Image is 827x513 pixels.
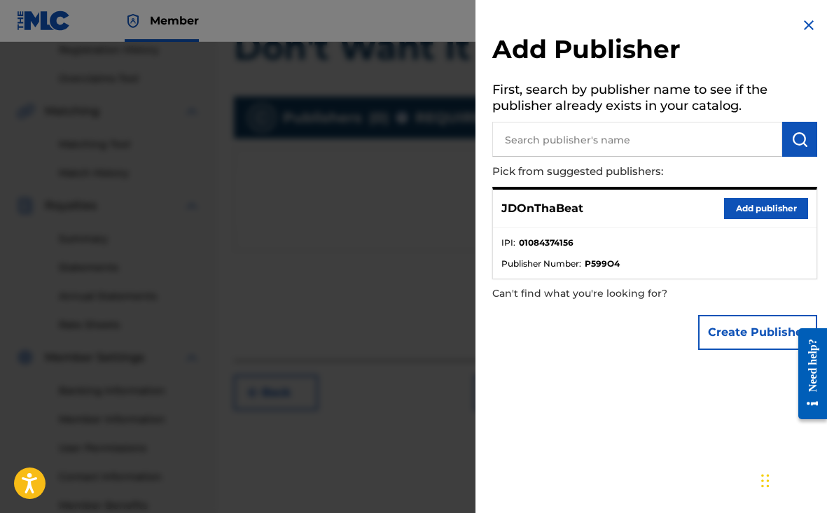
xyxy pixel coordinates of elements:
[698,315,817,350] button: Create Publisher
[150,13,199,29] span: Member
[761,460,770,502] div: Drag
[788,314,827,434] iframe: Resource Center
[501,237,515,249] span: IPI :
[492,279,737,308] p: Can't find what you're looking for?
[492,78,817,122] h5: First, search by publisher name to see if the publisher already exists in your catalog.
[791,131,808,148] img: Search Works
[125,13,141,29] img: Top Rightsholder
[757,446,827,513] iframe: Chat Widget
[724,198,808,219] button: Add publisher
[492,34,817,69] h2: Add Publisher
[501,258,581,270] span: Publisher Number :
[492,157,737,187] p: Pick from suggested publishers:
[17,10,71,31] img: MLC Logo
[492,122,782,157] input: Search publisher's name
[585,258,620,270] strong: P599O4
[501,200,583,217] p: JDOnThaBeat
[519,237,574,249] strong: 01084374156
